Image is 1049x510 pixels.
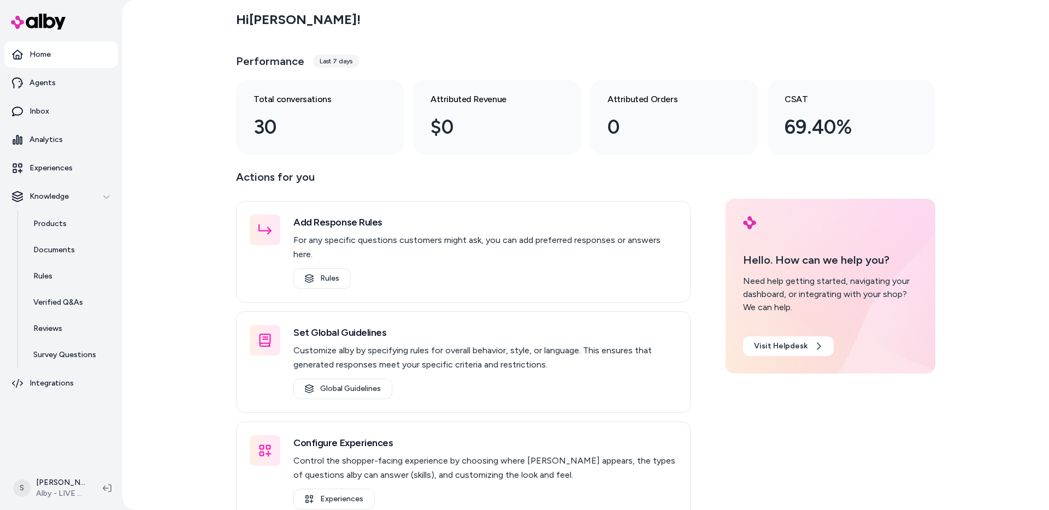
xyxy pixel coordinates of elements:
h3: Performance [236,54,304,69]
img: alby Logo [11,14,66,29]
a: CSAT 69.40% [767,80,935,155]
p: For any specific questions customers might ask, you can add preferred responses or answers here. [293,233,677,262]
a: Reviews [22,316,118,342]
h3: CSAT [785,93,900,106]
p: Inbox [30,106,49,117]
button: Knowledge [4,183,118,210]
a: Total conversations 30 [236,80,404,155]
img: alby Logo [743,216,756,229]
p: Rules [33,271,52,282]
p: Control the shopper-facing experience by choosing where [PERSON_NAME] appears, the types of quest... [293,454,677,482]
p: Reviews [33,323,62,334]
p: Survey Questions [33,349,96,360]
p: Analytics [30,134,63,145]
span: S [13,479,31,497]
div: Need help getting started, navigating your dashboard, or integrating with your shop? We can help. [743,275,918,314]
a: Inbox [4,98,118,124]
a: Experiences [293,489,375,509]
p: Products [33,218,67,229]
a: Rules [22,263,118,289]
a: Experiences [4,155,118,181]
p: Agents [30,78,56,88]
p: Actions for you [236,168,691,194]
a: Agents [4,70,118,96]
span: Alby - LIVE on [DOMAIN_NAME] [36,488,85,499]
p: Hello. How can we help you? [743,252,918,268]
h3: Attributed Orders [608,93,723,106]
div: Last 7 days [313,55,359,68]
a: Verified Q&As [22,289,118,316]
h3: Attributed Revenue [431,93,546,106]
a: Attributed Orders 0 [590,80,758,155]
h3: Total conversations [254,93,369,106]
p: Knowledge [30,191,69,202]
a: Analytics [4,127,118,153]
p: Customize alby by specifying rules for overall behavior, style, or language. This ensures that ge... [293,343,677,372]
h3: Add Response Rules [293,215,677,230]
button: S[PERSON_NAME]Alby - LIVE on [DOMAIN_NAME] [7,471,94,506]
a: Global Guidelines [293,378,392,399]
a: Rules [293,268,351,289]
div: 0 [608,112,723,142]
p: [PERSON_NAME] [36,477,85,488]
a: Products [22,211,118,237]
a: Integrations [4,370,118,396]
h3: Set Global Guidelines [293,325,677,340]
a: Survey Questions [22,342,118,368]
p: Experiences [30,163,73,174]
div: 69.40% [785,112,900,142]
a: Home [4,41,118,68]
p: Verified Q&As [33,297,83,308]
a: Attributed Revenue $0 [413,80,581,155]
div: $0 [431,112,546,142]
h2: Hi [PERSON_NAME] ! [236,11,361,28]
h3: Configure Experiences [293,435,677,450]
a: Visit Helpdesk [743,336,834,356]
p: Home [30,49,51,60]
p: Integrations [30,378,74,389]
div: 30 [254,112,369,142]
a: Documents [22,237,118,263]
p: Documents [33,245,75,256]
